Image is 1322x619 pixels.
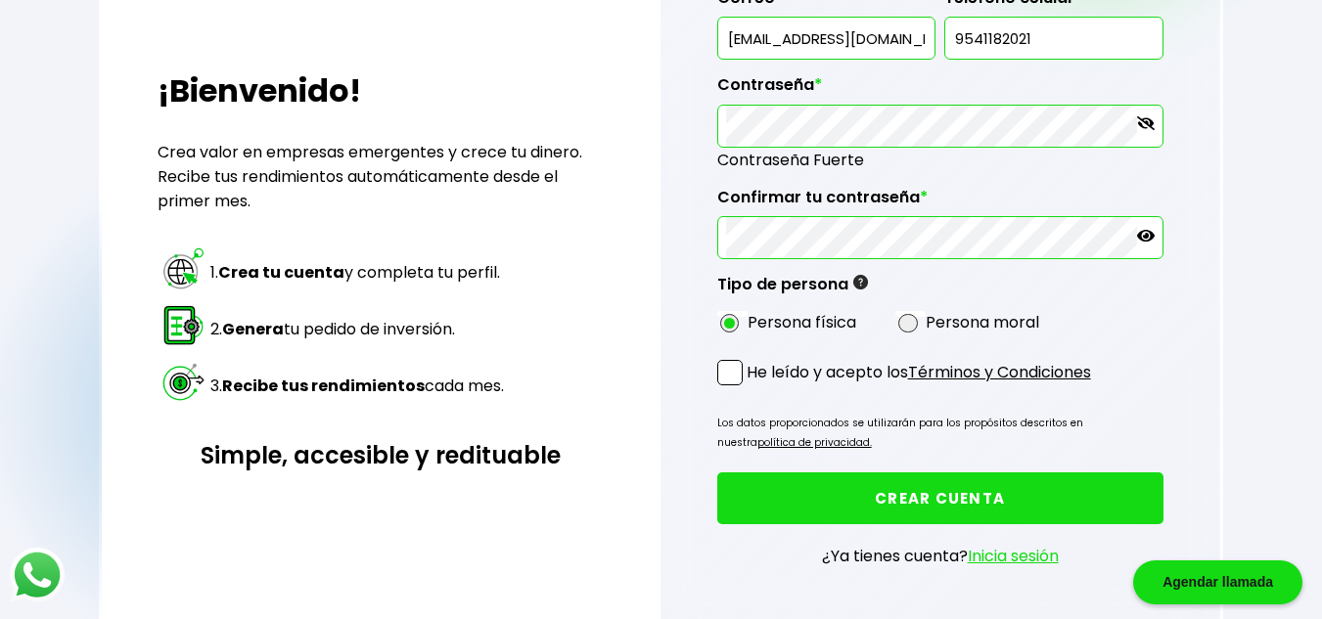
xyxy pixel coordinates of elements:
label: Confirmar tu contraseña [717,188,1163,217]
p: Crea valor en empresas emergentes y crece tu dinero. Recibe tus rendimientos automáticamente desd... [158,140,604,213]
td: 1. y completa tu perfil. [209,244,505,299]
a: Inicia sesión [968,545,1059,567]
h3: Simple, accesible y redituable [158,438,604,472]
p: ¿Ya tienes cuenta? [822,544,1059,568]
img: paso 1 [160,245,206,291]
input: inversionista@gmail.com [726,18,927,59]
div: Agendar llamada [1133,560,1302,604]
span: Contraseña Fuerte [717,148,1163,172]
a: política de privacidad. [757,435,872,450]
img: gfR76cHglkPwleuBLjWdxeZVvX9Wp6JBDmjRYY8JYDQn16A2ICN00zLTgIroGa6qie5tIuWH7V3AapTKqzv+oMZsGfMUqL5JM... [853,275,868,289]
a: Términos y Condiciones [908,361,1091,383]
strong: Recibe tus rendimientos [222,375,425,397]
strong: Genera [222,318,284,340]
label: Persona moral [926,310,1039,334]
label: Contraseña [717,75,1163,105]
strong: Crea tu cuenta [218,261,344,284]
td: 2. tu pedido de inversión. [209,301,505,356]
input: 10 dígitos [953,18,1154,59]
p: Los datos proporcionados se utilizarán para los propósitos descritos en nuestra [717,414,1163,453]
label: Persona física [748,310,856,334]
img: paso 2 [160,302,206,348]
p: He leído y acepto los [747,360,1091,384]
button: CREAR CUENTA [717,472,1163,524]
img: paso 3 [160,359,206,405]
td: 3. cada mes. [209,358,505,413]
label: Tipo de persona [717,275,868,304]
img: logos_whatsapp-icon.242b2217.svg [10,548,65,602]
h2: ¡Bienvenido! [158,67,604,114]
